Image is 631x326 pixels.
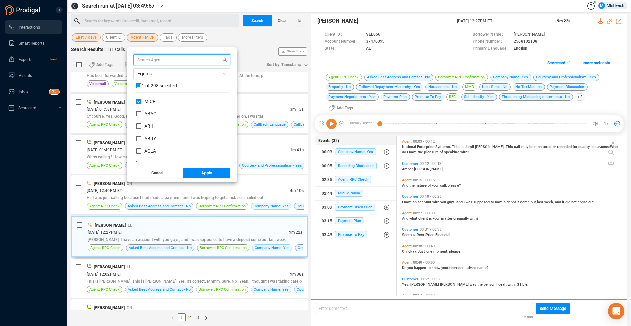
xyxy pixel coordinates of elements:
span: [DATE] 01:53PM ET [87,107,122,112]
span: [PERSON_NAME] [440,282,470,287]
button: Scorecard • 1 [544,58,575,68]
button: 02:35Agent: RPC Check [315,173,396,186]
span: client [418,216,429,221]
sup: 32 [49,89,59,94]
span: 00:03 - 00:12 [412,139,436,144]
span: call, [440,183,448,188]
span: [DATE] 01:49PM ET [87,148,122,152]
span: Company Name: Yes [254,203,289,209]
span: 9m 22s [289,230,303,235]
span: 1x [604,118,608,129]
span: Hi. I was just calling because I had made a payment, and I was hoping to get a risk see mailed out t [87,195,266,200]
span: please? [448,183,461,188]
span: Agent: RPC Check [89,162,120,169]
li: Next Page [202,313,211,321]
span: Add Tags [96,59,113,70]
span: search [219,57,230,62]
input: Search Agent [137,56,209,63]
span: with? [460,150,469,154]
li: Visuals [5,69,62,82]
span: matter [441,216,453,221]
p: 3 [52,89,54,96]
button: Tags [160,33,177,42]
div: [PERSON_NAME]| CN[DATE] 01:53PM ET3m 13sOf course. Yes. Good. How are you? Yes. This is the the p... [71,94,308,133]
span: [DATE] 12:02PM ET [87,272,122,277]
li: 3 [194,313,202,321]
span: with? [470,216,478,221]
span: This [506,145,514,149]
span: name? [477,266,488,270]
span: 37470099 [366,38,385,45]
div: 00:03 [322,147,332,157]
span: Scorpus [402,233,417,237]
span: REC [446,93,459,101]
span: Inbox [19,89,29,94]
span: what [409,216,418,221]
span: monitored [534,145,553,149]
span: one [426,249,433,254]
button: 02:44Mini Miranda [315,187,396,200]
div: Mleftwich [598,2,624,9]
span: a [504,200,507,204]
span: 00:00 / 09:22 [345,119,380,129]
span: [DATE] 12:40PM ET [87,188,122,193]
button: 1x [602,119,611,129]
span: an [413,200,418,204]
span: VEL056 [366,31,380,38]
span: not [571,200,578,204]
span: have [495,200,504,204]
span: ACLA [144,148,156,154]
button: Add Tags [325,103,357,113]
span: Payment Discussion [335,204,375,211]
button: 00:05Recording Disclosure [315,159,396,173]
span: Jamil [465,145,475,149]
div: grid [136,98,230,162]
span: account [418,200,432,204]
span: your [432,183,440,188]
span: Has been forwarded to voice mail. The person you're trying to reach is not available. At the tone, p [87,73,263,78]
span: out. [588,200,595,204]
span: Interactions [19,25,40,30]
span: Courtesy and Professionalism - Yes [533,74,599,81]
div: 02:35 [322,174,332,185]
span: come [520,200,531,204]
span: for [573,145,578,149]
span: Harassment - No [425,83,460,91]
span: National [402,145,417,149]
span: [PERSON_NAME] [410,282,440,287]
span: I [464,200,466,204]
span: was [470,282,477,287]
span: [PERSON_NAME] [94,181,125,186]
span: Courtesy and Professionalism - Yes [297,286,357,293]
span: Agent: RPC Check [89,286,120,293]
div: [PERSON_NAME]| LL[DATE] 01:49PM ET1m 41sWho's calling? How can I help you? Okay. Okay.Agent: RPC ... [71,135,308,174]
span: Courtesy and Professionalism - Yes [297,203,357,209]
span: MMD [462,83,477,91]
span: or [553,145,557,149]
span: out [531,200,537,204]
span: is [429,216,433,221]
span: [PERSON_NAME] [94,141,125,145]
span: Amber [402,167,414,171]
span: | LL [125,265,131,269]
span: Payment Plan [381,93,410,101]
span: person [484,282,496,287]
span: Agent: RPC Check [89,203,120,209]
button: More Filters [178,33,207,42]
button: Cancel [133,168,181,178]
a: Inbox [8,85,57,98]
span: to [491,200,495,204]
span: Promise To Pay [412,93,444,101]
span: AL [366,45,371,52]
button: 03:09Payment Discussion [315,201,396,214]
span: with [432,200,440,204]
span: e. [525,282,528,287]
span: quality [578,145,591,149]
span: [PERSON_NAME] [94,265,125,269]
span: + 2 [575,93,585,101]
span: ACOP [144,161,157,166]
span: Systems. [435,145,452,149]
span: This is [PERSON_NAME]. This is [PERSON_NAME]. Yes. It's correct. Mhmm. Sure. No. Yeah. I thought ... [87,279,302,284]
span: [DATE] 12:27PM ET [457,18,549,24]
img: prodigal-logo [5,5,42,15]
